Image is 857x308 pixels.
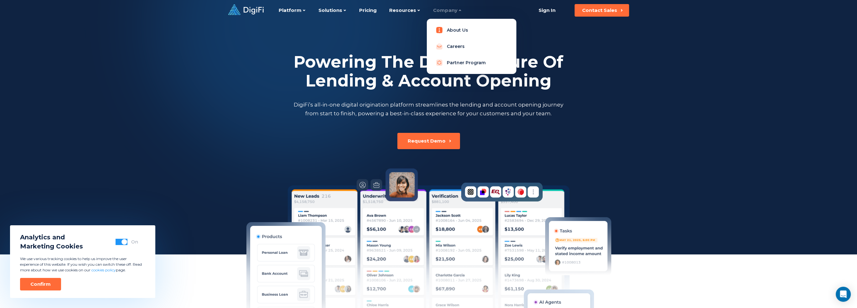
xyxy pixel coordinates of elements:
[408,138,446,144] div: Request Demo
[20,233,83,242] span: Analytics and
[292,53,565,90] h2: Powering The Digital Future Of Lending & Account Opening
[531,4,563,17] a: Sign In
[292,100,565,118] p: DigiFi’s all-in-one digital origination platform streamlines the lending and account opening jour...
[432,24,511,36] a: About Us
[836,287,851,302] div: Open Intercom Messenger
[397,133,460,149] button: Request Demo
[432,56,511,69] a: Partner Program
[131,239,138,245] div: On
[432,40,511,53] a: Careers
[575,4,629,17] button: Contact Sales
[20,278,61,290] button: Confirm
[91,268,116,272] a: cookies policy
[20,256,145,273] p: We use various tracking cookies to help us improve the user experience of this website. If you wi...
[30,281,51,287] div: Confirm
[582,7,617,13] div: Contact Sales
[20,242,83,251] span: Marketing Cookies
